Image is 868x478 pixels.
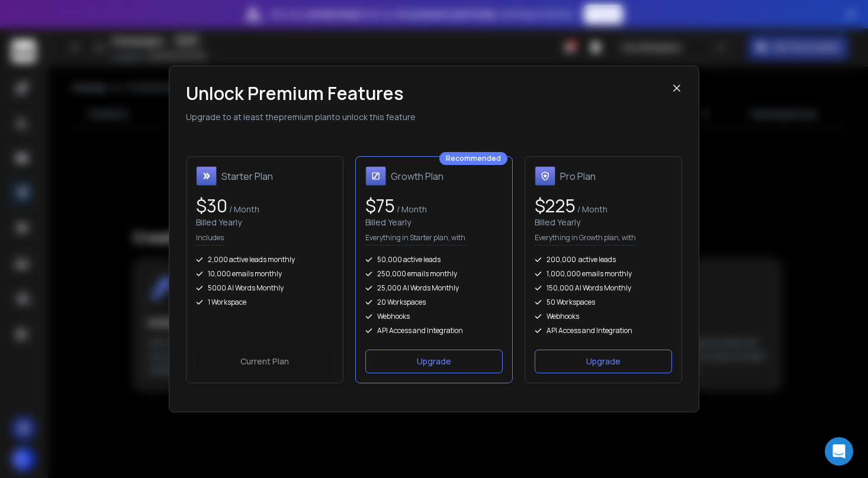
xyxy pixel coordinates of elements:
[391,169,443,183] h1: Growth Plan
[221,169,273,183] h1: Starter Plan
[186,83,671,104] h1: Unlock Premium Features
[365,350,503,373] button: Upgrade
[535,255,672,264] div: 200,000 active leads
[825,437,853,466] div: Open Intercom Messenger
[535,233,636,246] p: Everything in Growth plan, with
[365,193,395,218] span: $ 75
[365,233,465,246] p: Everything in Starter plan, with
[535,217,672,228] div: Billed Yearly
[395,204,427,215] span: / Month
[560,169,596,183] h1: Pro Plan
[196,269,333,279] div: 10,000 emails monthly
[196,255,333,264] div: 2,000 active leads monthly
[196,283,333,293] div: 5000 AI Words Monthly
[365,269,503,279] div: 250,000 emails monthly
[365,283,503,293] div: 25,000 AI Words Monthly
[535,312,672,321] div: Webhooks
[535,166,555,186] img: Pro Plan icon
[535,193,576,218] span: $ 225
[365,255,503,264] div: 50,000 active leads
[365,326,503,335] div: API Access and Integration
[439,152,507,165] div: Recommended
[186,111,671,123] p: Upgrade to at least the premium plan to unlock this feature
[196,193,227,218] span: $ 30
[227,204,259,215] span: / Month
[365,217,503,228] div: Billed Yearly
[196,217,333,228] div: Billed Yearly
[365,166,386,186] img: Growth Plan icon
[365,312,503,321] div: Webhooks
[535,350,672,373] button: Upgrade
[576,204,607,215] span: / Month
[535,298,672,307] div: 50 Workspaces
[196,166,217,186] img: Starter Plan icon
[535,269,672,279] div: 1,000,000 emails monthly
[535,326,672,335] div: API Access and Integration
[196,233,224,246] p: Includes
[196,298,333,307] div: 1 Workspace
[365,298,503,307] div: 20 Workspaces
[535,283,672,293] div: 150,000 AI Words Monthly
